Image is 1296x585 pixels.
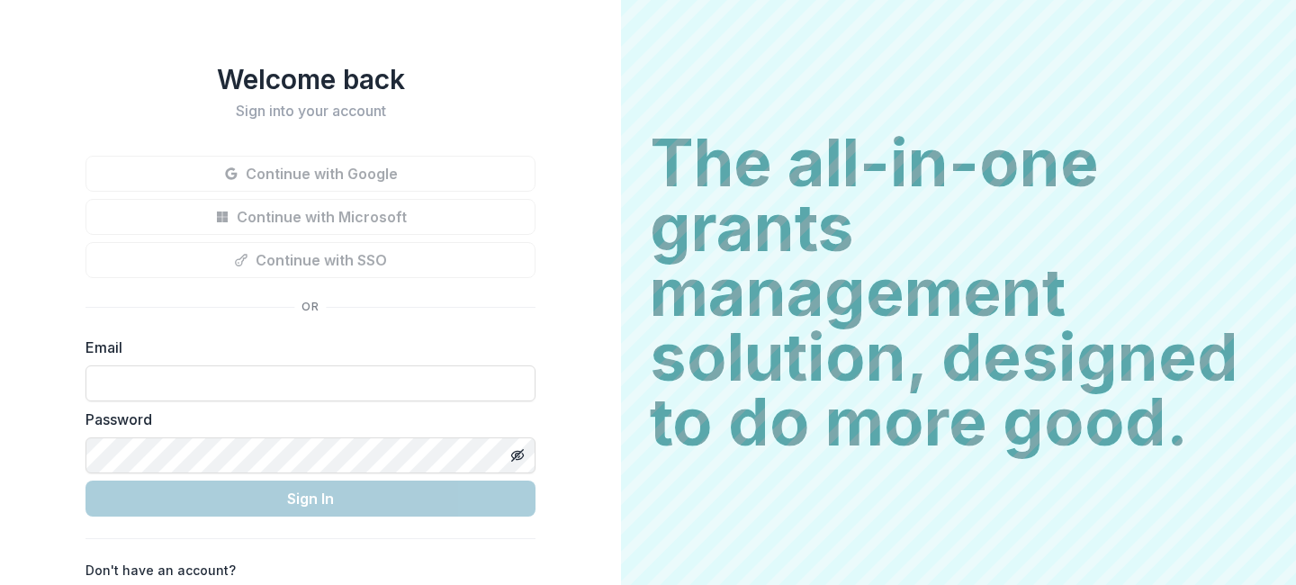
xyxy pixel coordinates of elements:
h2: Sign into your account [85,103,535,120]
button: Continue with Google [85,156,535,192]
h1: Welcome back [85,63,535,95]
label: Password [85,409,525,430]
p: Don't have an account? [85,561,236,580]
button: Continue with SSO [85,242,535,278]
button: Sign In [85,481,535,517]
label: Email [85,337,525,358]
button: Toggle password visibility [503,441,532,470]
button: Continue with Microsoft [85,199,535,235]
